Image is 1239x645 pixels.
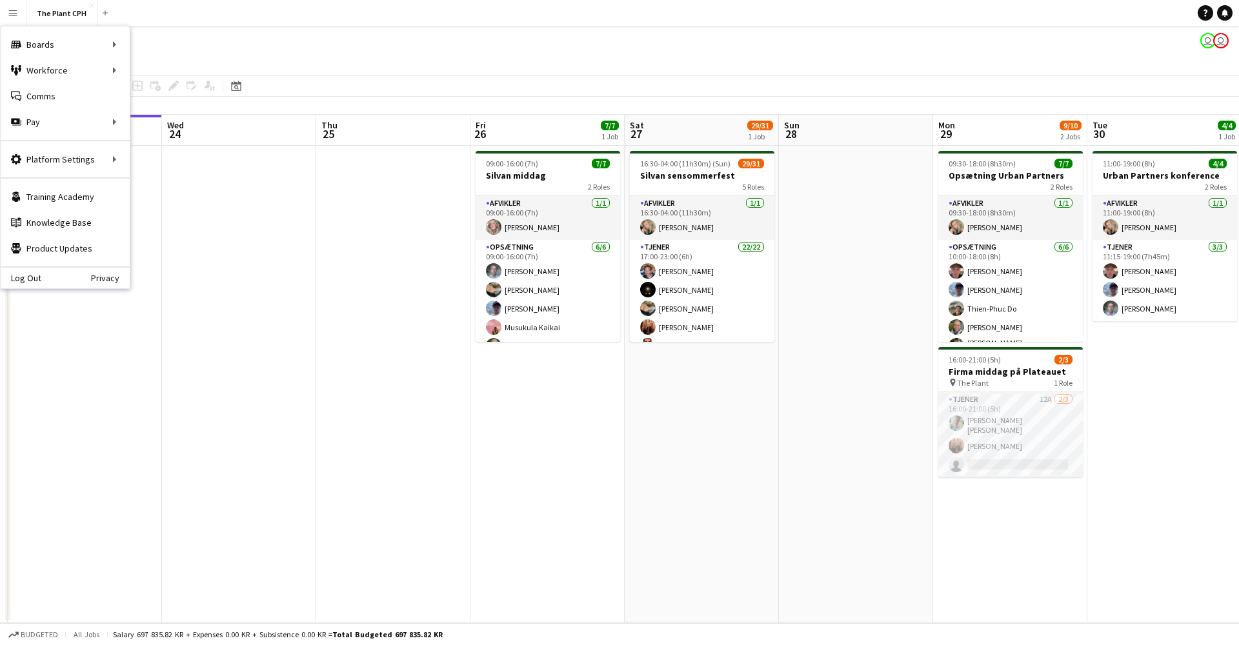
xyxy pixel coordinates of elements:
app-card-role: Opsætning6/610:00-18:00 (8h)[PERSON_NAME][PERSON_NAME]Thien-Phuc Do[PERSON_NAME][PERSON_NAME] [PE... [938,240,1083,381]
span: 2 Roles [1205,182,1227,192]
div: Pay [1,109,130,135]
span: The Plant [957,378,989,388]
div: 1 Job [601,132,618,141]
span: 09:30-18:00 (8h30m) [949,159,1016,168]
app-card-role: Afvikler1/109:30-18:00 (8h30m)[PERSON_NAME] [938,196,1083,240]
app-card-role: Opsætning6/609:00-16:00 (7h)[PERSON_NAME][PERSON_NAME][PERSON_NAME]Musukula Kaikai[PERSON_NAME] [476,240,620,377]
span: 09:00-16:00 (7h) [486,159,538,168]
app-user-avatar: Peter Poulsen [1200,33,1216,48]
span: Sat [630,119,644,131]
span: 26 [474,126,486,141]
span: 7/7 [1054,159,1073,168]
span: 24 [165,126,184,141]
div: Workforce [1,57,130,83]
span: 1 Role [1054,378,1073,388]
span: Wed [167,119,184,131]
span: 30 [1091,126,1107,141]
span: Sun [784,119,800,131]
span: 4/4 [1209,159,1227,168]
app-job-card: 09:30-18:00 (8h30m)7/7Opsætning Urban Partners2 RolesAfvikler1/109:30-18:00 (8h30m)[PERSON_NAME]O... [938,151,1083,342]
app-card-role: Afvikler1/116:30-04:00 (11h30m)[PERSON_NAME] [630,196,774,240]
button: The Plant CPH [26,1,97,26]
span: 9/10 [1060,121,1082,130]
a: Privacy [91,273,130,283]
span: 29 [936,126,955,141]
app-card-role: Tjener3/311:15-19:00 (7h45m)[PERSON_NAME][PERSON_NAME][PERSON_NAME] [1093,240,1237,321]
span: Total Budgeted 697 835.82 KR [332,630,443,639]
app-job-card: 11:00-19:00 (8h)4/4Urban Partners konference2 RolesAfvikler1/111:00-19:00 (8h)[PERSON_NAME]Tjener... [1093,151,1237,321]
span: 29/31 [747,121,773,130]
button: Budgeted [6,628,60,642]
span: 16:30-04:00 (11h30m) (Sun) [640,159,730,168]
span: 4/4 [1218,121,1236,130]
h3: Silvan middag [476,170,620,181]
span: Budgeted [21,630,58,639]
div: 2 Jobs [1060,132,1081,141]
span: 27 [628,126,644,141]
div: Boards [1,32,130,57]
app-job-card: 16:00-21:00 (5h)2/3Firma middag på Plateauet The Plant1 RoleTjener12A2/316:00-21:00 (5h)[PERSON_N... [938,347,1083,477]
span: 5 Roles [742,182,764,192]
app-user-avatar: Magnus Pedersen [1213,33,1229,48]
span: 2/3 [1054,355,1073,364]
h3: Firma middag på Plateauet [938,366,1083,377]
span: Fri [476,119,486,131]
a: Comms [1,83,130,109]
div: 1 Job [1218,132,1235,141]
span: 25 [319,126,337,141]
span: 7/7 [601,121,619,130]
span: 16:00-21:00 (5h) [949,355,1001,364]
a: Log Out [1,273,41,283]
span: Thu [321,119,337,131]
div: 1 Job [748,132,772,141]
h3: Opsætning Urban Partners [938,170,1083,181]
span: 2 Roles [1051,182,1073,192]
h3: Silvan sensommerfest [630,170,774,181]
span: Tue [1093,119,1107,131]
app-job-card: 09:00-16:00 (7h)7/7Silvan middag2 RolesAfvikler1/109:00-16:00 (7h)[PERSON_NAME]Opsætning6/609:00-... [476,151,620,342]
span: 2 Roles [588,182,610,192]
div: Salary 697 835.82 KR + Expenses 0.00 KR + Subsistence 0.00 KR = [113,630,443,639]
a: Knowledge Base [1,210,130,235]
app-card-role: Afvikler1/109:00-16:00 (7h)[PERSON_NAME] [476,196,620,240]
span: 11:00-19:00 (8h) [1103,159,1155,168]
span: 7/7 [592,159,610,168]
app-card-role: Tjener12A2/316:00-21:00 (5h)[PERSON_NAME] [PERSON_NAME][PERSON_NAME] [938,392,1083,477]
a: Product Updates [1,235,130,261]
span: Mon [938,119,955,131]
h3: Urban Partners konference [1093,170,1237,181]
span: 28 [782,126,800,141]
span: 29/31 [738,159,764,168]
div: Platform Settings [1,146,130,172]
app-card-role: Afvikler1/111:00-19:00 (8h)[PERSON_NAME] [1093,196,1237,240]
a: Training Academy [1,184,130,210]
app-job-card: 16:30-04:00 (11h30m) (Sun)29/31Silvan sensommerfest5 RolesAfvikler1/116:30-04:00 (11h30m)[PERSON_... [630,151,774,342]
span: All jobs [71,630,102,639]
